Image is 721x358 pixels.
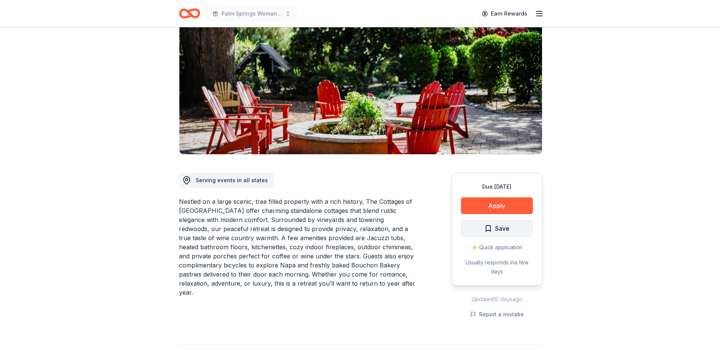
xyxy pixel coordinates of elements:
[196,177,268,183] span: Serving events in all states
[461,220,533,237] button: Save
[495,224,509,233] span: Save
[206,6,297,21] button: Palm Springs Woman's Club Scholarship Event
[461,197,533,214] button: Apply
[461,243,533,252] div: ⚡️ Quick application
[461,182,533,191] div: Due [DATE]
[179,9,542,154] img: Image for The Cottages of Napa Valley
[470,310,524,319] button: Report a mistake
[477,7,532,20] a: Earn Rewards
[452,295,542,304] div: Updated 10 days ago
[221,9,282,18] span: Palm Springs Woman's Club Scholarship Event
[461,258,533,276] div: Usually responds in a few days
[179,197,415,297] div: Nestled on a large scenic, tree filled property with a rich history, The Cottages of [GEOGRAPHIC_...
[179,5,200,22] a: Home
